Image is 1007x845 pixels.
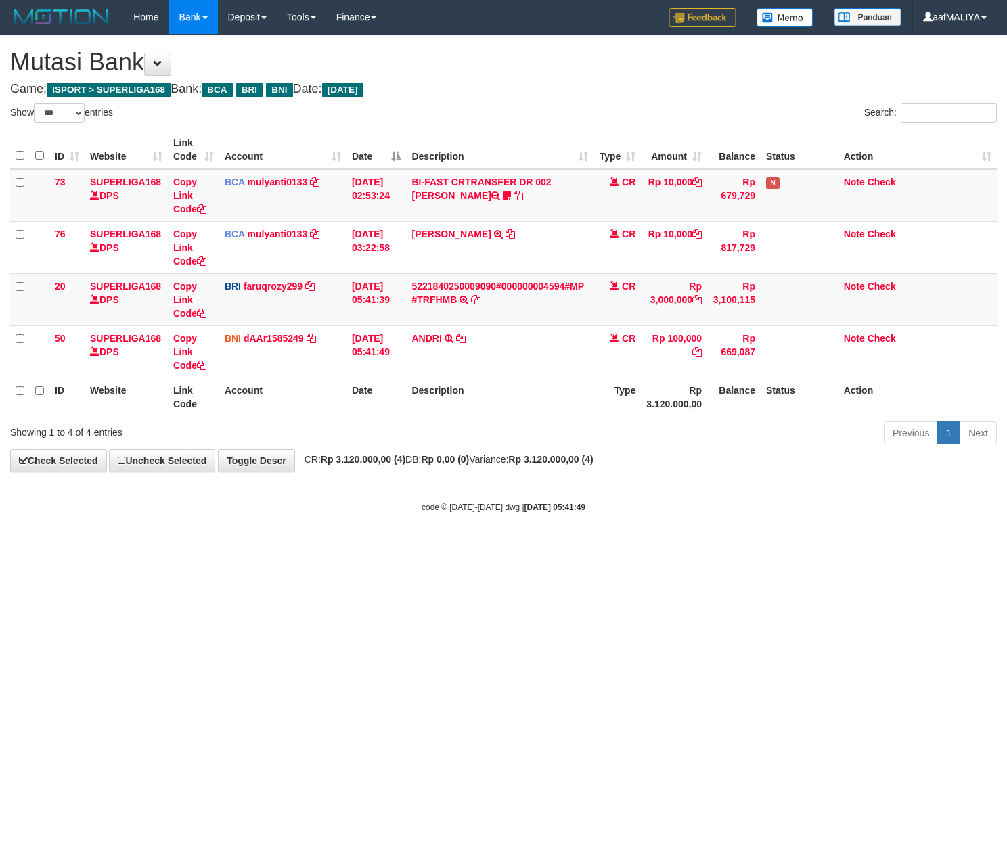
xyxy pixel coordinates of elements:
[707,169,761,222] td: Rp 679,729
[90,281,161,292] a: SUPERLIGA168
[305,281,315,292] a: Copy faruqrozy299 to clipboard
[322,83,363,97] span: [DATE]
[310,177,319,187] a: Copy mulyanti0133 to clipboard
[173,177,206,214] a: Copy Link Code
[321,454,405,465] strong: Rp 3.120.000,00 (4)
[248,229,308,239] a: mulyanti0133
[641,131,707,169] th: Amount: activate to sort column ascending
[10,49,997,76] h1: Mutasi Bank
[868,333,896,344] a: Check
[90,177,161,187] a: SUPERLIGA168
[471,294,480,305] a: Copy 5221840250009090#000000004594#MP #TRFHMB to clipboard
[757,8,813,27] img: Button%20Memo.svg
[55,229,66,239] span: 76
[310,229,319,239] a: Copy mulyanti0133 to clipboard
[868,229,896,239] a: Check
[49,378,85,416] th: ID
[641,273,707,325] td: Rp 3,000,000
[707,131,761,169] th: Balance
[219,131,346,169] th: Account: activate to sort column ascending
[266,83,292,97] span: BNI
[85,273,168,325] td: DPS
[346,131,407,169] th: Date: activate to sort column descending
[173,229,206,267] a: Copy Link Code
[868,177,896,187] a: Check
[244,281,303,292] a: faruqrozy299
[960,421,997,444] a: Next
[707,325,761,378] td: Rp 669,087
[85,221,168,273] td: DPS
[55,281,66,292] span: 20
[868,281,896,292] a: Check
[55,177,66,187] span: 73
[514,190,523,201] a: Copy BI-FAST CRTRANSFER DR 002 MUHAMAD MADROJI to clipboard
[346,221,407,273] td: [DATE] 03:22:58
[244,333,304,344] a: dAAr1585249
[508,454,593,465] strong: Rp 3.120.000,00 (4)
[641,169,707,222] td: Rp 10,000
[225,177,245,187] span: BCA
[236,83,263,97] span: BRI
[202,83,232,97] span: BCA
[641,325,707,378] td: Rp 100,000
[225,229,245,239] span: BCA
[225,281,241,292] span: BRI
[10,103,113,123] label: Show entries
[90,333,161,344] a: SUPERLIGA168
[864,103,997,123] label: Search:
[594,131,641,169] th: Type: activate to sort column ascending
[168,131,219,169] th: Link Code: activate to sort column ascending
[90,229,161,239] a: SUPERLIGA168
[622,333,635,344] span: CR
[707,378,761,416] th: Balance
[622,177,635,187] span: CR
[838,131,997,169] th: Action: activate to sort column ascending
[844,333,865,344] a: Note
[346,169,407,222] td: [DATE] 02:53:24
[622,281,635,292] span: CR
[524,503,585,512] strong: [DATE] 05:41:49
[85,131,168,169] th: Website: activate to sort column ascending
[421,454,469,465] strong: Rp 0,00 (0)
[85,325,168,378] td: DPS
[34,103,85,123] select: Showentries
[47,83,171,97] span: ISPORT > SUPERLIGA168
[85,169,168,222] td: DPS
[692,229,702,239] a: Copy Rp 10,000 to clipboard
[692,294,702,305] a: Copy Rp 3,000,000 to clipboard
[594,378,641,416] th: Type
[838,378,997,416] th: Action
[411,281,583,305] a: 5221840250009090#000000004594#MP #TRFHMB
[692,346,702,357] a: Copy Rp 100,000 to clipboard
[109,449,215,472] a: Uncheck Selected
[844,281,865,292] a: Note
[10,7,113,27] img: MOTION_logo.png
[411,229,491,239] a: [PERSON_NAME]
[456,333,466,344] a: Copy ANDRI to clipboard
[641,221,707,273] td: Rp 10,000
[641,378,707,416] th: Rp 3.120.000,00
[844,229,865,239] a: Note
[707,273,761,325] td: Rp 3,100,115
[219,378,346,416] th: Account
[937,421,960,444] a: 1
[49,131,85,169] th: ID: activate to sort column ascending
[406,131,594,169] th: Description: activate to sort column ascending
[218,449,295,472] a: Toggle Descr
[422,503,585,512] small: code © [DATE]-[DATE] dwg |
[707,221,761,273] td: Rp 817,729
[307,333,316,344] a: Copy dAAr1585249 to clipboard
[622,229,635,239] span: CR
[761,131,838,169] th: Status
[248,177,308,187] a: mulyanti0133
[346,273,407,325] td: [DATE] 05:41:39
[834,8,901,26] img: panduan.png
[346,325,407,378] td: [DATE] 05:41:49
[173,333,206,371] a: Copy Link Code
[346,378,407,416] th: Date
[298,454,594,465] span: CR: DB: Variance:
[406,169,594,222] td: BI-FAST CRTRANSFER DR 002 [PERSON_NAME]
[55,333,66,344] span: 50
[669,8,736,27] img: Feedback.jpg
[844,177,865,187] a: Note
